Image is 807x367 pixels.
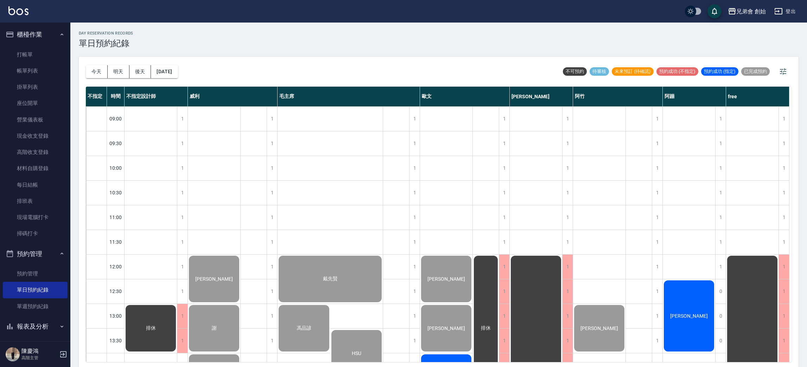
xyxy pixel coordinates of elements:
[177,205,188,230] div: 1
[177,181,188,205] div: 1
[562,304,573,328] div: 1
[295,325,313,331] span: 馮品諺
[779,304,789,328] div: 1
[771,5,799,18] button: 登出
[499,205,509,230] div: 1
[3,46,68,63] a: 打帳單
[3,144,68,160] a: 高階收支登錄
[715,279,726,304] div: 0
[479,325,492,331] span: 排休
[409,131,420,156] div: 1
[652,205,662,230] div: 1
[267,279,277,304] div: 1
[715,255,726,279] div: 1
[579,325,619,331] span: [PERSON_NAME]
[3,63,68,79] a: 帳單列表
[409,304,420,328] div: 1
[779,205,789,230] div: 1
[409,181,420,205] div: 1
[350,350,363,356] span: HSU
[652,304,662,328] div: 1
[562,255,573,279] div: 1
[426,276,466,282] span: [PERSON_NAME]
[590,68,609,75] span: 待審核
[420,87,510,106] div: 歐文
[779,181,789,205] div: 1
[3,298,68,315] a: 單週預約紀錄
[3,112,68,128] a: 營業儀表板
[669,313,709,319] span: [PERSON_NAME]
[409,329,420,353] div: 1
[267,205,277,230] div: 1
[79,31,133,36] h2: day Reservation records
[107,254,125,279] div: 12:00
[267,181,277,205] div: 1
[107,106,125,131] div: 09:00
[177,156,188,180] div: 1
[499,156,509,180] div: 1
[107,205,125,230] div: 11:00
[562,107,573,131] div: 1
[210,325,218,331] span: 謝
[86,65,108,78] button: 今天
[151,65,178,78] button: [DATE]
[177,279,188,304] div: 1
[409,255,420,279] div: 1
[129,65,151,78] button: 後天
[267,304,277,328] div: 1
[499,107,509,131] div: 1
[562,131,573,156] div: 1
[409,107,420,131] div: 1
[108,65,129,78] button: 明天
[562,156,573,180] div: 1
[499,255,509,279] div: 1
[779,230,789,254] div: 1
[715,205,726,230] div: 1
[499,304,509,328] div: 1
[145,325,157,331] span: 排休
[3,177,68,193] a: 每日結帳
[779,279,789,304] div: 1
[715,304,726,328] div: 0
[715,230,726,254] div: 1
[499,181,509,205] div: 1
[107,328,125,353] div: 13:30
[3,245,68,263] button: 預約管理
[499,230,509,254] div: 1
[3,209,68,225] a: 現場電腦打卡
[3,95,68,111] a: 座位開單
[107,230,125,254] div: 11:30
[177,304,188,328] div: 1
[107,279,125,304] div: 12:30
[499,131,509,156] div: 1
[779,156,789,180] div: 1
[499,279,509,304] div: 1
[741,68,770,75] span: 已完成預約
[707,4,722,18] button: save
[322,276,339,282] span: 戴先賢
[3,25,68,44] button: 櫃檯作業
[652,279,662,304] div: 1
[267,131,277,156] div: 1
[409,230,420,254] div: 1
[3,160,68,176] a: 材料自購登錄
[21,355,57,361] p: 高階主管
[652,255,662,279] div: 1
[652,230,662,254] div: 1
[612,68,654,75] span: 未來預訂 (待確認)
[779,107,789,131] div: 1
[725,4,769,19] button: 兄弟會 創始
[267,156,277,180] div: 1
[562,279,573,304] div: 1
[652,181,662,205] div: 1
[3,266,68,282] a: 預約管理
[3,317,68,336] button: 報表及分析
[267,329,277,353] div: 1
[715,131,726,156] div: 1
[6,347,20,361] img: Person
[8,6,28,15] img: Logo
[715,156,726,180] div: 1
[736,7,766,16] div: 兄弟會 創始
[715,107,726,131] div: 1
[3,335,68,354] button: 客戶管理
